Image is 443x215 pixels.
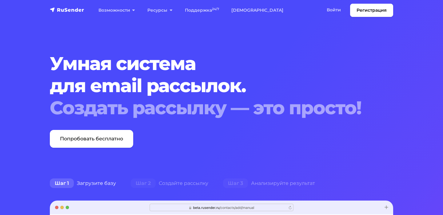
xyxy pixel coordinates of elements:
[131,178,156,188] span: Шаг 2
[321,4,347,16] a: Войти
[225,4,289,17] a: [DEMOGRAPHIC_DATA]
[212,7,219,11] sup: 24/7
[123,177,216,190] div: Создайте рассылку
[92,4,141,17] a: Возможности
[216,177,322,190] div: Анализируйте результат
[50,97,364,119] div: Создать рассылку — это просто!
[350,4,393,17] a: Регистрация
[141,4,178,17] a: Ресурсы
[223,178,248,188] span: Шаг 3
[179,4,225,17] a: Поддержка24/7
[50,7,84,13] img: RuSender
[50,53,364,119] h1: Умная система для email рассылок.
[50,130,133,148] a: Попробовать бесплатно
[42,177,123,190] div: Загрузите базу
[50,178,74,188] span: Шаг 1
